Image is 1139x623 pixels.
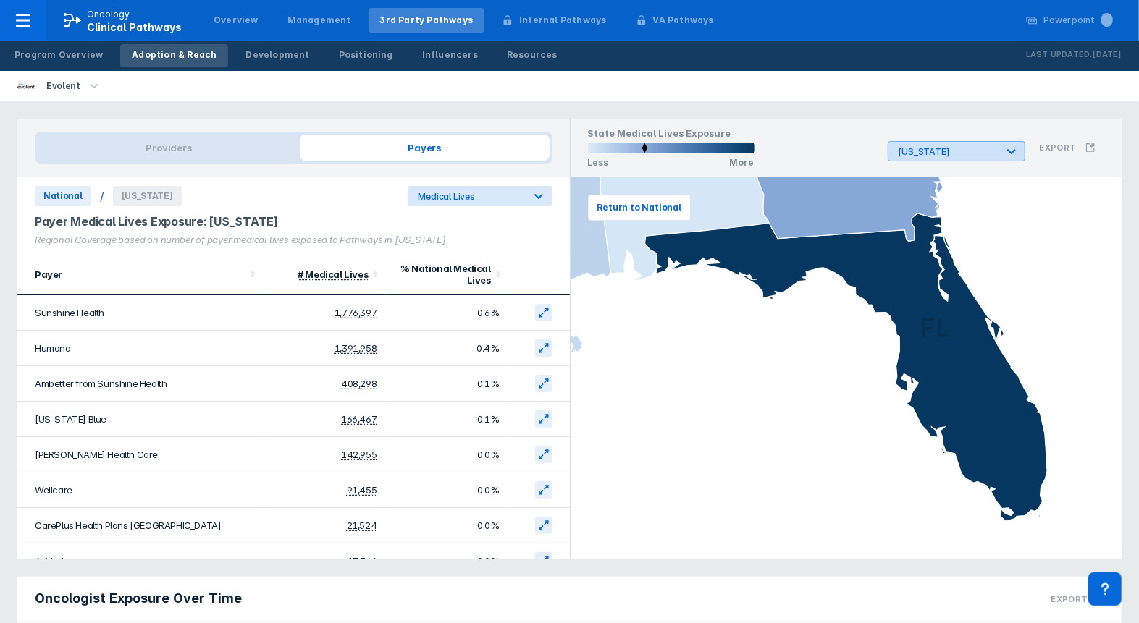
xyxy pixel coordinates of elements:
div: Overview [214,14,259,27]
a: Influencers [411,44,489,67]
p: Less [588,157,609,168]
img: new-century-health [17,77,35,95]
div: / [100,189,104,203]
div: Internal Pathways [519,14,606,27]
td: Sunshine Health [17,295,263,331]
h3: Export [1040,143,1077,153]
td: CarePlus Health Plans [GEOGRAPHIC_DATA] [17,508,263,543]
div: 21,524 [347,520,377,532]
div: 408,298 [341,378,377,390]
a: Adoption & Reach [120,44,228,67]
a: Program Overview [3,44,114,67]
div: Powerpoint [1043,14,1113,27]
div: 166,467 [341,414,377,425]
div: [US_STATE] [899,146,996,157]
a: Resources [495,44,569,67]
td: 0.1% [385,402,508,437]
span: [US_STATE] [113,186,182,206]
button: Return to National [588,195,691,221]
td: Humana [17,331,263,366]
div: Regional Coverage based on number of payer medical lives exposed to Pathways in [US_STATE] [35,234,552,245]
div: 1,776,397 [335,308,377,319]
div: 142,955 [341,449,377,461]
td: [PERSON_NAME] Health Care [17,437,263,472]
h1: State Medical Lives Exposure [588,127,755,143]
div: 91,455 [347,485,377,496]
span: Providers [38,135,300,161]
div: Resources [507,48,558,62]
span: Oncologist Exposure Over Time [35,590,242,607]
button: Export [1043,582,1116,615]
button: Export [1031,134,1104,161]
div: Medical Lives [419,191,524,202]
td: 0.0% [385,508,508,543]
div: Adoption & Reach [132,48,217,62]
div: 17,366 [348,556,377,567]
div: Positioning [339,48,393,62]
td: 0.4% [385,331,508,366]
td: AvMed [17,543,263,579]
p: Oncology [87,8,130,21]
a: Development [234,44,321,67]
div: Payer [35,268,245,280]
a: Overview [202,8,270,33]
div: Influencers [422,48,478,62]
a: Positioning [327,44,405,67]
td: 0.0% [385,437,508,472]
div: Program Overview [14,48,103,62]
div: 1,391,958 [335,343,377,355]
span: Return to National [597,201,681,214]
td: 0.6% [385,295,508,331]
span: National [35,186,91,206]
p: [DATE] [1093,48,1122,62]
td: Ambetter from Sunshine Health [17,366,263,402]
td: Wellcare [17,472,263,508]
td: 0.0% [385,543,508,579]
a: Management [276,8,363,33]
td: 0.0% [385,472,508,508]
span: Payers [300,135,550,161]
div: % National Medical Lives [394,263,490,286]
p: Last Updated: [1026,48,1093,62]
div: Evolent [41,76,86,96]
td: [US_STATE] Blue [17,402,263,437]
div: 3rd Party Pathways [380,14,474,27]
td: 0.1% [385,366,508,402]
p: More [730,157,755,168]
div: # Medical Lives [298,269,368,281]
span: Clinical Pathways [87,21,182,33]
div: Payer Medical Lives Exposure: [US_STATE] [35,215,552,229]
a: 3rd Party Pathways [369,8,485,33]
div: VA Pathways [653,14,714,27]
div: Development [245,48,309,62]
div: Management [287,14,351,27]
div: Contact Support [1088,572,1122,606]
h3: Export [1051,594,1088,604]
